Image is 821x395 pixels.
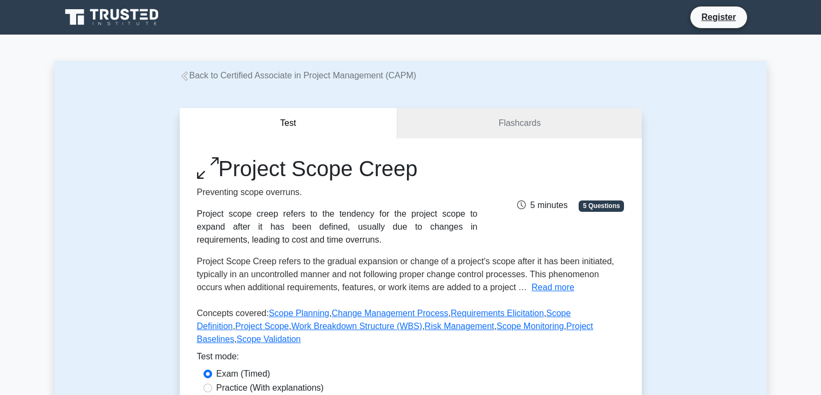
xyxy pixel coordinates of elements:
a: Change Management Process [331,309,448,318]
a: Scope Validation [236,334,301,344]
a: Scope Monitoring [497,322,564,331]
span: 5 Questions [579,200,624,211]
p: Preventing scope overruns. [197,186,478,199]
label: Practice (With explanations) [216,381,324,394]
div: Project scope creep refers to the tendency for the project scope to expand after it has been defi... [197,207,478,246]
a: Project Scope [235,322,289,331]
button: Test [180,108,398,139]
a: Requirements Elicitation [451,309,544,318]
a: Work Breakdown Structure (WBS) [291,322,422,331]
span: 5 minutes [517,200,567,210]
h1: Project Scope Creep [197,156,478,182]
a: Flashcards [397,108,641,139]
p: Concepts covered: , , , , , , , , , [197,307,625,350]
a: Scope Planning [269,309,329,318]
label: Exam (Timed) [216,367,270,380]
a: Project Baselines [197,322,593,344]
a: Back to Certified Associate in Project Management (CAPM) [180,71,417,80]
a: Risk Management [425,322,494,331]
button: Read more [532,281,574,294]
div: Test mode: [197,350,625,367]
a: Register [695,10,742,24]
span: Project Scope Creep refers to the gradual expansion or change of a project's scope after it has b... [197,257,614,292]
